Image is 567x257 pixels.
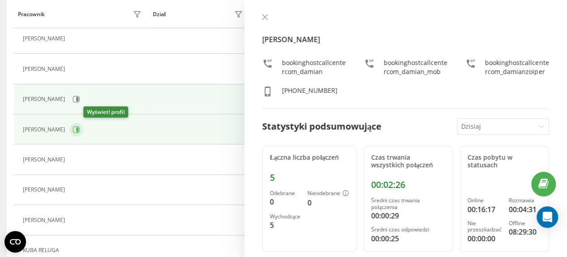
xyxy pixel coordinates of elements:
[509,220,541,227] div: Offline
[371,227,445,233] div: Średni czas odpowiedzi
[371,179,445,190] div: 00:02:26
[371,197,445,210] div: Średni czas trwania połączenia
[282,86,338,99] div: [PHONE_NUMBER]
[262,34,549,45] h4: [PERSON_NAME]
[509,204,541,215] div: 00:04:31
[485,58,549,76] div: bookinghostcallcentercom_damianzoiper
[23,217,67,223] div: [PERSON_NAME]
[307,190,349,197] div: Nieodebrane
[23,126,67,133] div: [PERSON_NAME]
[153,11,165,17] div: Dział
[270,172,349,183] div: 5
[384,58,448,76] div: bookinghostcallcentercom_damian_mob
[270,196,300,207] div: 0
[467,220,502,233] div: Nie przeszkadzać
[467,204,502,215] div: 00:16:17
[467,233,502,244] div: 00:00:00
[262,120,381,133] div: Statystyki podsumowujące
[282,58,346,76] div: bookinghostcallcentercom_damian
[23,247,61,253] div: KUBA RELUGA
[23,96,67,102] div: [PERSON_NAME]
[371,210,445,221] div: 00:00:29
[18,11,45,17] div: Pracownik
[307,197,349,208] div: 0
[270,213,300,220] div: Wychodzące
[467,154,541,169] div: Czas pobytu w statusach
[23,35,67,42] div: [PERSON_NAME]
[537,206,558,228] div: Open Intercom Messenger
[270,154,349,161] div: Łączna liczba połączeń
[23,157,67,163] div: [PERSON_NAME]
[467,197,502,204] div: Online
[270,190,300,196] div: Odebrane
[371,154,445,169] div: Czas trwania wszystkich połączeń
[23,66,67,72] div: [PERSON_NAME]
[4,231,26,253] button: Open CMP widget
[23,187,67,193] div: [PERSON_NAME]
[83,106,128,118] div: Wyświetl profil
[509,227,541,237] div: 08:29:30
[509,197,541,204] div: Rozmawia
[270,220,300,231] div: 5
[371,233,445,244] div: 00:00:25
